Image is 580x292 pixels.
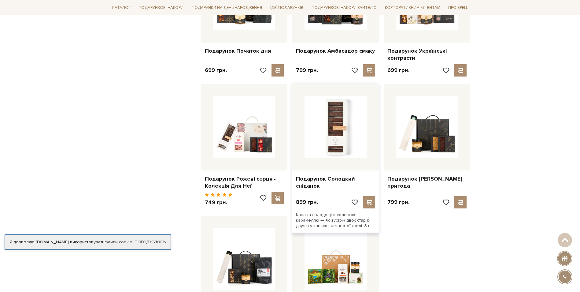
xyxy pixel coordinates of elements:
p: 749 грн. [205,199,233,206]
a: Подарунок [PERSON_NAME] пригода [387,175,467,190]
a: Ідеї подарунків [268,3,306,13]
p: 899 грн. [296,199,318,206]
a: Подарунок Амбасадор смаку [296,47,375,54]
a: Подарунки на День народження [189,3,264,13]
a: Подарункові набори [136,3,186,13]
p: 699 грн. [387,67,409,74]
a: Подарунок Початок дня [205,47,284,54]
a: Подарунок Рожеві серця - Колекція Для Неї [205,175,284,190]
div: Кава та солодощі з солоною карамеллю — як зустріч двох старих друзів у кав’ярні четвертої хвилі. ... [292,208,379,233]
a: Подарунок Солодкий сніданок [296,175,375,190]
div: Я дозволяю [DOMAIN_NAME] використовувати [5,239,171,245]
p: 799 грн. [296,67,318,74]
img: Подарунок Солодкий сніданок [305,96,367,158]
a: Корпоративним клієнтам [382,3,443,13]
a: Подарункові набори Вчителю [309,2,379,13]
p: 699 грн. [205,67,227,74]
a: Подарунок Українські контрасти [387,47,467,62]
p: 799 грн. [387,199,409,206]
a: файли cookie [105,239,132,245]
a: Каталог [110,3,133,13]
a: Погоджуюсь [135,239,166,245]
a: Про Spell [446,3,470,13]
